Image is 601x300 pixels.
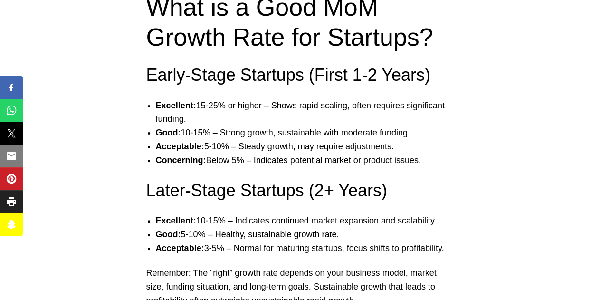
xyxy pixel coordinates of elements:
strong: Good: [156,128,181,137]
h3: Early-Stage Startups (First 1-2 Years) [146,63,455,87]
strong: Acceptable: [156,142,204,151]
li: 15-25% or higher – Shows rapid scaling, often requires significant funding. [156,99,465,126]
h3: Later-Stage Startups (2+ Years) [146,179,455,203]
strong: Excellent: [156,216,196,225]
strong: Acceptable: [156,243,204,253]
strong: Excellent: [156,101,196,110]
li: 5-10% – Healthy, sustainable growth rate. [156,228,465,242]
li: 5-10% – Steady growth, may require adjustments. [156,140,465,154]
strong: Good: [156,230,181,239]
li: 3-5% – Normal for maturing startups, focus shifts to profitability. [156,242,465,255]
li: 10-15% – Strong growth, sustainable with moderate funding. [156,126,465,140]
li: 10-15% – Indicates continued market expansion and scalability. [156,214,465,228]
strong: Concerning: [156,155,206,165]
li: Below 5% – Indicates potential market or product issues. [156,154,465,167]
